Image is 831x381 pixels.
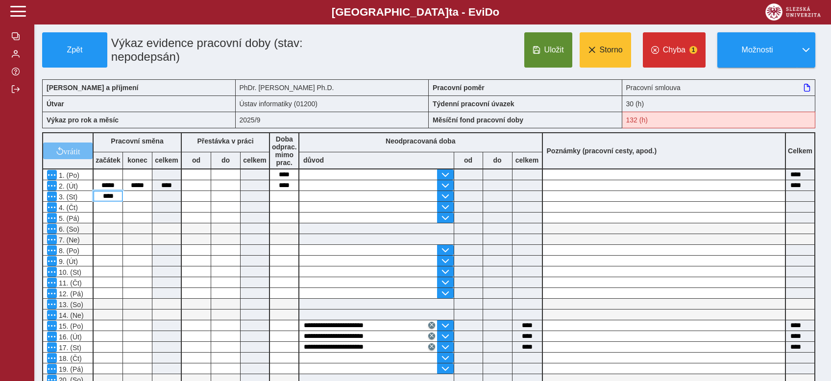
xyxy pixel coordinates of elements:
[47,353,57,363] button: Menu
[513,156,542,164] b: celkem
[57,204,78,212] span: 4. (Čt)
[622,95,816,112] div: 30 (h)
[47,278,57,287] button: Menu
[57,258,78,265] span: 9. (Út)
[600,46,623,54] span: Storno
[433,100,514,108] b: Týdenní pracovní úvazek
[57,322,83,330] span: 15. (Po)
[580,32,631,68] button: Storno
[47,364,57,374] button: Menu
[47,299,57,309] button: Menu
[57,225,79,233] span: 6. (So)
[182,156,211,164] b: od
[433,84,485,92] b: Pracovní poměr
[42,32,107,68] button: Zpět
[111,137,163,145] b: Pracovní směna
[726,46,789,54] span: Možnosti
[47,256,57,266] button: Menu
[622,112,816,128] div: Fond pracovní doby (132 h) a součet hodin (30 h) se neshodují!
[236,112,429,128] div: 2025/9
[57,182,78,190] span: 2. (Út)
[152,156,181,164] b: celkem
[717,32,797,68] button: Možnosti
[524,32,572,68] button: Uložit
[47,84,138,92] b: [PERSON_NAME] a příjmení
[47,288,57,298] button: Menu
[57,193,77,201] span: 3. (St)
[47,202,57,212] button: Menu
[47,267,57,277] button: Menu
[57,171,79,179] span: 1. (Po)
[47,116,119,124] b: Výkaz pro rok a měsíc
[386,137,455,145] b: Neodpracovaná doba
[57,333,82,341] span: 16. (Út)
[211,156,240,164] b: do
[47,245,57,255] button: Menu
[57,301,83,309] span: 13. (So)
[57,290,83,298] span: 12. (Pá)
[47,224,57,234] button: Menu
[544,46,564,54] span: Uložit
[47,46,103,54] span: Zpět
[57,268,81,276] span: 10. (St)
[454,156,483,164] b: od
[663,46,685,54] span: Chyba
[29,6,802,19] b: [GEOGRAPHIC_DATA] a - Evi
[493,6,500,18] span: o
[43,143,93,159] button: vrátit
[57,355,82,362] span: 18. (Čt)
[107,32,367,68] h1: Výkaz evidence pracovní doby (stav: nepodepsán)
[483,156,512,164] b: do
[788,147,812,155] b: Celkem
[47,191,57,201] button: Menu
[94,156,122,164] b: začátek
[64,147,80,155] span: vrátit
[57,344,81,352] span: 17. (St)
[47,213,57,223] button: Menu
[47,170,57,180] button: Menu
[485,6,492,18] span: D
[57,236,80,244] span: 7. (Ne)
[47,100,64,108] b: Útvar
[303,156,324,164] b: důvod
[236,95,429,112] div: Ústav informatiky (01200)
[449,6,452,18] span: t
[622,79,816,95] div: Pracovní smlouva
[47,181,57,190] button: Menu
[241,156,269,164] b: celkem
[47,310,57,320] button: Menu
[47,332,57,341] button: Menu
[47,342,57,352] button: Menu
[47,235,57,244] button: Menu
[236,79,429,95] div: PhDr. [PERSON_NAME] Ph.D.
[765,3,821,21] img: logo_web_su.png
[433,116,523,124] b: Měsíční fond pracovní doby
[123,156,152,164] b: konec
[57,311,84,319] span: 14. (Ne)
[272,135,297,167] b: Doba odprac. mimo prac.
[689,46,697,54] span: 1
[643,32,706,68] button: Chyba1
[57,279,82,287] span: 11. (Čt)
[47,321,57,331] button: Menu
[57,365,83,373] span: 19. (Pá)
[197,137,253,145] b: Přestávka v práci
[543,147,661,155] b: Poznámky (pracovní cesty, apod.)
[57,214,79,222] span: 5. (Pá)
[57,247,79,255] span: 8. (Po)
